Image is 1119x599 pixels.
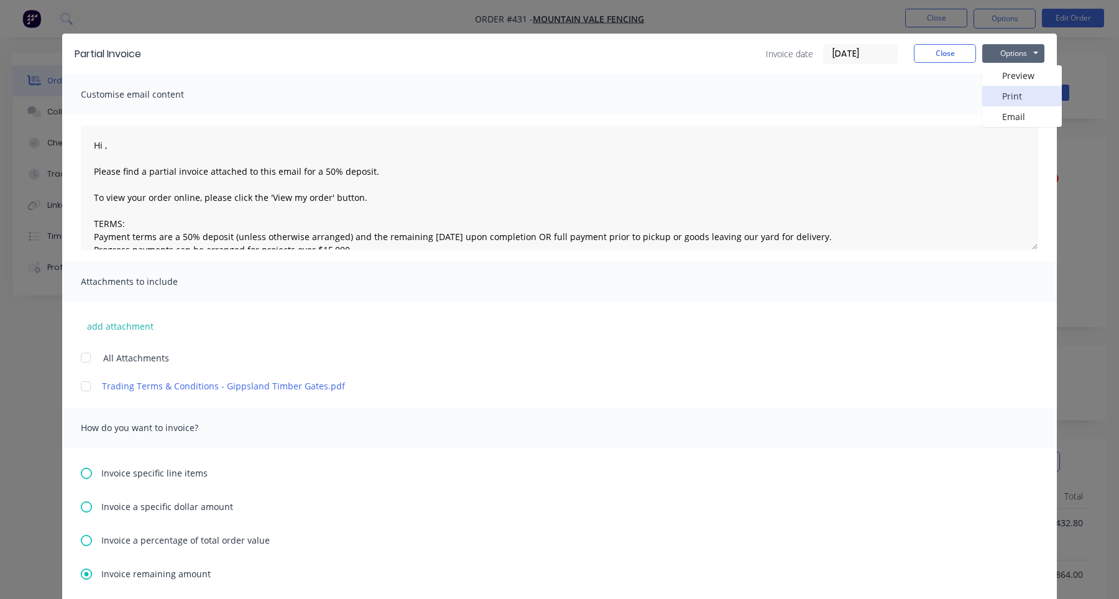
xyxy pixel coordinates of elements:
textarea: Hi , Please find a partial invoice attached to this email for a 50% deposit. To view your order o... [81,126,1038,250]
button: Print [982,86,1062,106]
button: add attachment [81,317,160,335]
button: Email [982,106,1062,127]
span: Invoice a specific dollar amount [101,500,233,513]
span: Attachments to include [81,273,218,290]
span: Invoice date [766,47,813,60]
span: All Attachments [103,351,169,365]
span: Invoice a percentage of total order value [101,534,270,547]
span: Invoice remaining amount [101,567,211,580]
button: Close [914,44,976,63]
span: How do you want to invoice? [81,419,218,437]
span: Customise email content [81,86,218,103]
div: Partial Invoice [75,47,141,62]
span: Invoice specific line items [101,467,208,480]
button: Options [982,44,1044,63]
a: Trading Terms & Conditions - Gippsland Timber Gates.pdf [102,379,980,392]
button: Preview [982,65,1062,86]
